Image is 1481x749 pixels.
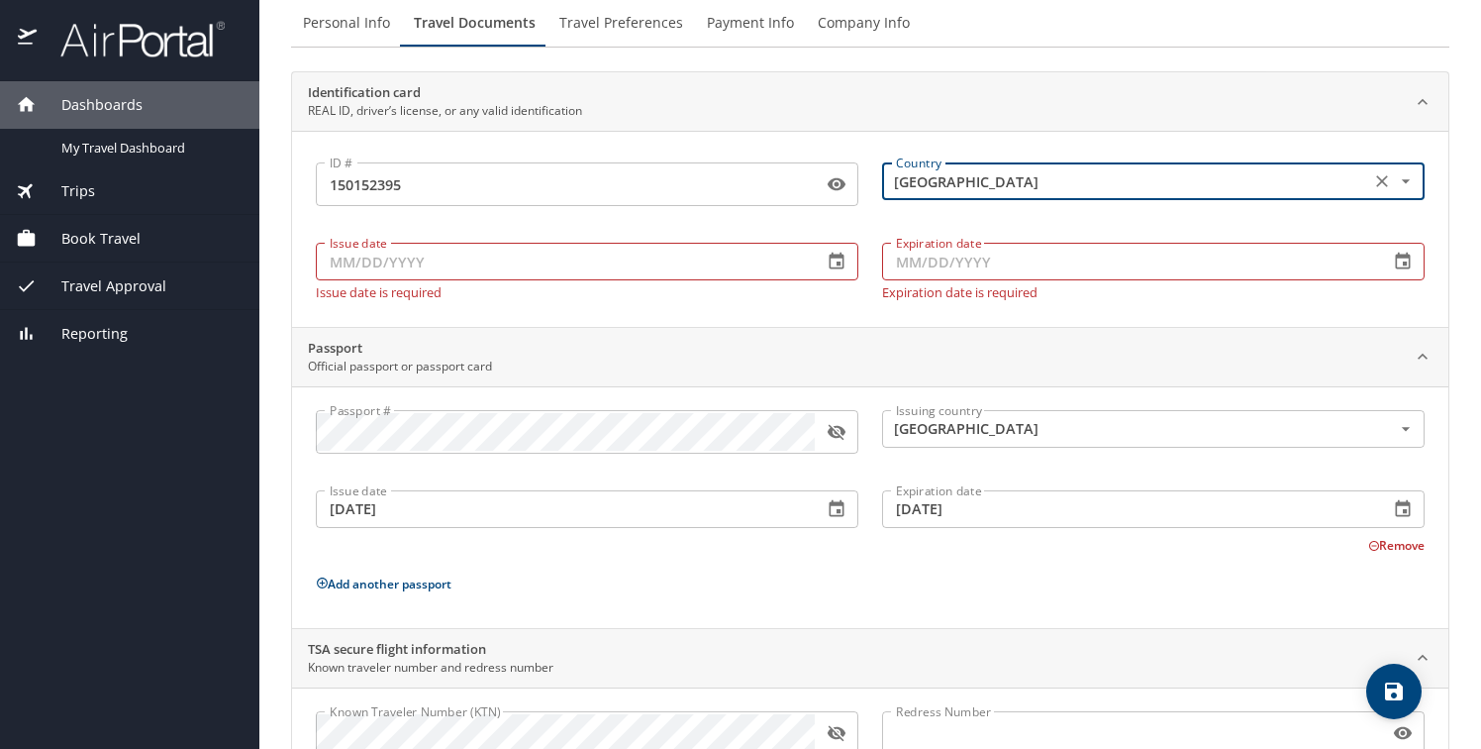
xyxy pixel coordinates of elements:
[37,323,128,345] span: Reporting
[308,339,492,359] h2: Passport
[37,275,166,297] span: Travel Approval
[292,131,1448,327] div: Identification cardREAL ID, driver’s license, or any valid identification
[37,94,143,116] span: Dashboards
[316,284,858,299] p: Issue date is required
[61,139,236,158] span: My Travel Dashboard
[707,11,794,36] span: Payment Info
[882,284,1425,299] p: Expiration date is required
[414,11,536,36] span: Travel Documents
[308,640,553,660] h2: TSA secure flight information
[1366,664,1422,719] button: save
[882,490,1373,528] input: MM/DD/YYYY
[303,11,390,36] span: Personal Info
[1394,169,1418,193] button: Open
[37,180,95,202] span: Trips
[882,243,1373,280] input: MM/DD/YYYY
[292,72,1448,132] div: Identification cardREAL ID, driver’s license, or any valid identification
[818,11,910,36] span: Company Info
[292,328,1448,387] div: PassportOfficial passport or passport card
[559,11,683,36] span: Travel Preferences
[39,20,225,58] img: airportal-logo.png
[308,102,582,120] p: REAL ID, driver’s license, or any valid identification
[316,243,807,280] input: MM/DD/YYYY
[308,358,492,375] p: Official passport or passport card
[292,629,1448,689] div: TSA secure flight informationKnown traveler number and redress number
[1394,417,1418,441] button: Open
[18,20,39,58] img: icon-airportal.png
[1368,167,1396,195] button: Clear
[308,659,553,677] p: Known traveler number and redress number
[308,83,582,103] h2: Identification card
[1368,537,1425,554] button: Remove
[37,228,141,250] span: Book Travel
[292,386,1448,628] div: PassportOfficial passport or passport card
[316,576,451,592] button: Add another passport
[316,490,807,528] input: MM/DD/YYYY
